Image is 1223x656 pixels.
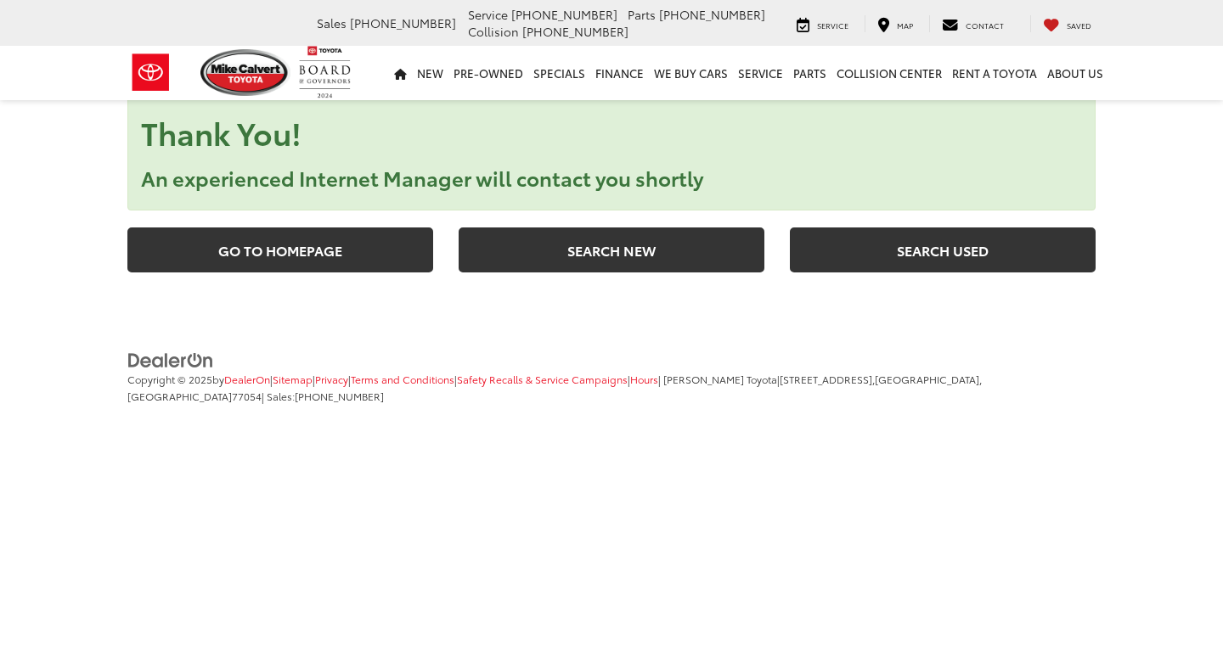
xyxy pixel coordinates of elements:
[313,372,348,386] span: |
[1067,20,1091,31] span: Saved
[348,372,454,386] span: |
[1042,46,1108,100] a: About Us
[1030,15,1104,32] a: My Saved Vehicles
[733,46,788,100] a: Service
[454,372,628,386] span: |
[262,389,384,403] span: | Sales:
[459,227,764,272] a: Search New
[875,372,982,386] span: [GEOGRAPHIC_DATA],
[929,15,1017,32] a: Contact
[141,166,1082,188] h3: An experienced Internet Manager will contact you shortly
[389,46,412,100] a: Home
[468,6,508,23] span: Service
[831,46,947,100] a: Collision Center
[817,20,848,31] span: Service
[630,372,658,386] a: Hours
[141,110,302,154] strong: Thank You!
[780,372,875,386] span: [STREET_ADDRESS],
[658,372,777,386] span: | [PERSON_NAME] Toyota
[127,372,212,386] span: Copyright © 2025
[351,372,454,386] a: Terms and Conditions
[127,389,232,403] span: [GEOGRAPHIC_DATA]
[295,389,384,403] span: [PHONE_NUMBER]
[865,15,926,32] a: Map
[270,372,313,386] span: |
[224,372,270,386] a: DealerOn Home Page
[457,372,628,386] a: Safety Recalls & Service Campaigns, Opens in a new tab
[127,372,982,403] span: |
[412,46,448,100] a: New
[790,227,1096,272] a: Search Used
[897,20,913,31] span: Map
[649,46,733,100] a: WE BUY CARS
[947,46,1042,100] a: Rent a Toyota
[127,350,214,367] a: DealerOn
[273,372,313,386] a: Sitemap
[127,227,1096,278] section: Links that go to a new page.
[350,14,456,31] span: [PHONE_NUMBER]
[232,389,262,403] span: 77054
[784,15,861,32] a: Service
[200,49,290,96] img: Mike Calvert Toyota
[448,46,528,100] a: Pre-Owned
[127,227,433,272] a: Go to Homepage
[522,23,628,40] span: [PHONE_NUMBER]
[468,23,519,40] span: Collision
[966,20,1004,31] span: Contact
[119,45,183,100] img: Toyota
[127,351,214,370] img: DealerOn
[628,372,658,386] span: |
[511,6,617,23] span: [PHONE_NUMBER]
[628,6,656,23] span: Parts
[788,46,831,100] a: Parts
[315,372,348,386] a: Privacy
[528,46,590,100] a: Specials
[590,46,649,100] a: Finance
[659,6,765,23] span: [PHONE_NUMBER]
[317,14,347,31] span: Sales
[212,372,270,386] span: by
